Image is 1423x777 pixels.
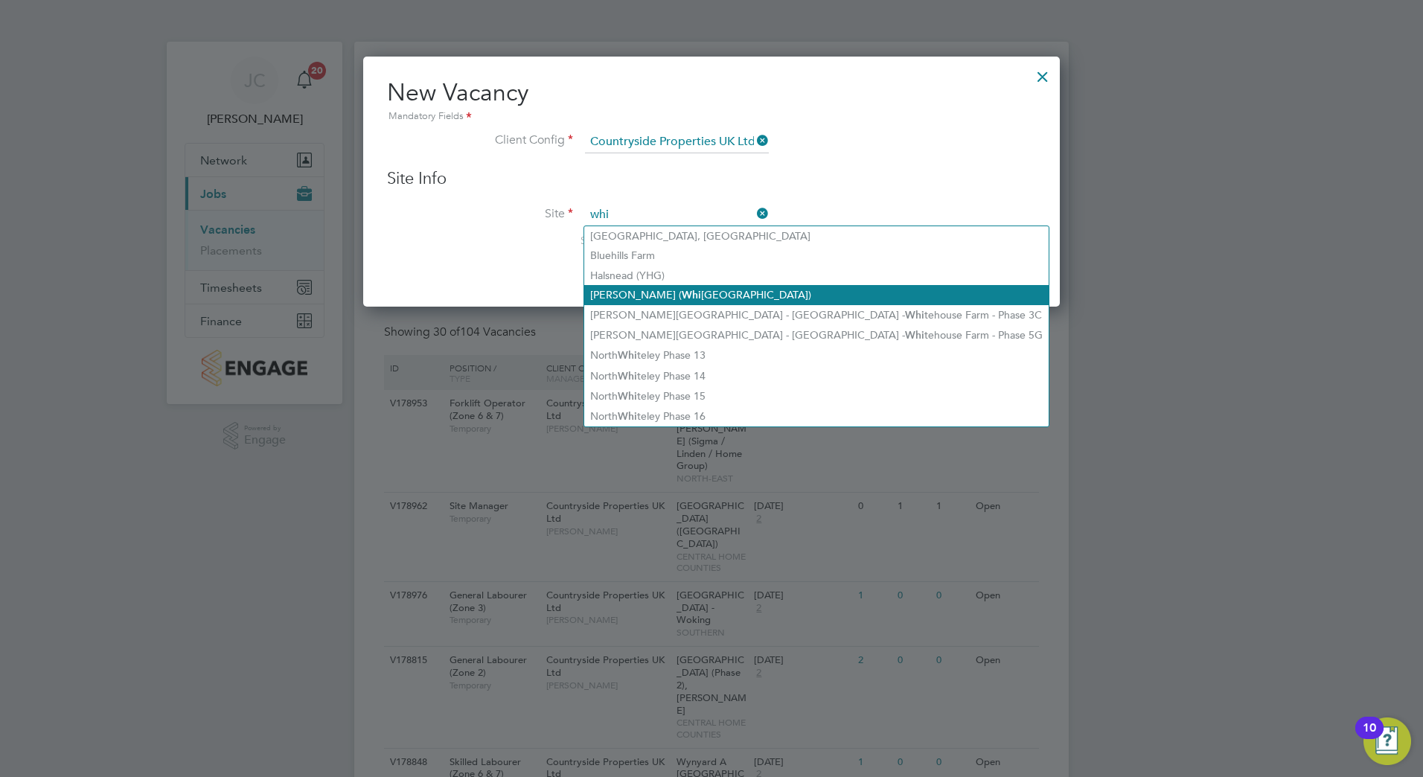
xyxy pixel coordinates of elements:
li: [PERSON_NAME][GEOGRAPHIC_DATA] - [GEOGRAPHIC_DATA] - tehouse Farm - Phase 3C [584,305,1049,325]
li: North teley Phase 14 [584,366,1049,386]
div: 10 [1363,728,1376,747]
li: North teley Phase 16 [584,406,1049,426]
b: Whi [905,329,924,342]
b: Whi [618,390,637,403]
b: Whi [905,309,924,322]
li: [PERSON_NAME][GEOGRAPHIC_DATA] - [GEOGRAPHIC_DATA] - tehouse Farm - Phase 5G [584,325,1049,345]
span: Search by site name, address or group [581,234,764,247]
label: Site [387,206,573,222]
b: Whi [618,410,637,423]
label: Client Config [387,132,573,148]
button: Open Resource Center, 10 new notifications [1363,717,1411,765]
div: Mandatory Fields [387,109,1036,125]
li: North teley Phase 15 [584,386,1049,406]
h2: New Vacancy [387,77,1036,125]
li: North teley Phase 13 [584,345,1049,365]
li: Bluehills Farm [584,246,1049,265]
b: Whi [618,370,637,383]
input: Search for... [585,131,769,153]
input: Search for... [585,204,769,226]
b: Whi [682,289,701,301]
li: [GEOGRAPHIC_DATA], [GEOGRAPHIC_DATA] [584,226,1049,246]
b: Whi [618,349,637,362]
li: Halsnead (YHG) [584,266,1049,285]
li: [PERSON_NAME] ( [GEOGRAPHIC_DATA]) [584,285,1049,305]
h3: Site Info [387,168,1036,190]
